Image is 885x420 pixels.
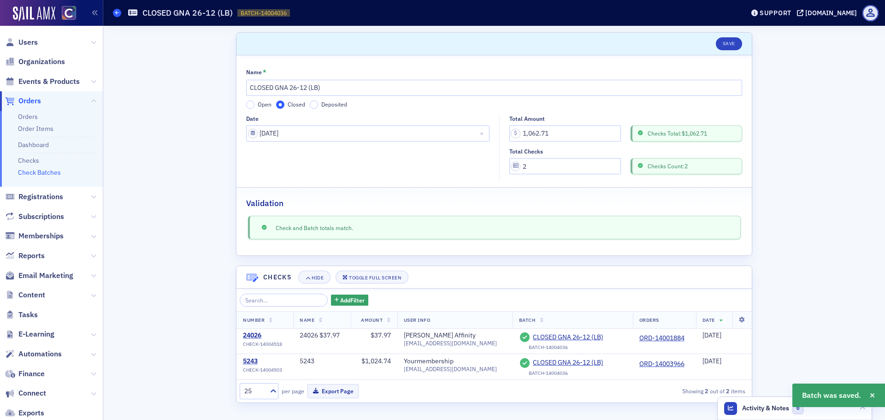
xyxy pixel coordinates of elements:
[340,296,365,304] span: Add Filter
[5,408,44,418] a: Exports
[336,271,408,284] button: Toggle Full Screen
[404,331,476,340] a: [PERSON_NAME] Affinity
[5,77,80,87] a: Events & Products
[62,6,76,20] img: SailAMX
[18,251,45,261] span: Reports
[645,129,707,137] span: Checks Total:
[702,331,721,339] span: [DATE]
[18,168,61,177] a: Check Batches
[805,9,857,17] div: [DOMAIN_NAME]
[797,10,860,16] button: [DOMAIN_NAME]
[5,231,64,241] a: Memberships
[331,295,369,306] button: AddFilter
[404,317,431,323] span: User Info
[361,357,391,365] span: $1,024.74
[509,115,545,122] div: Total Amount
[55,6,76,22] a: View Homepage
[716,37,742,50] button: Save
[18,96,41,106] span: Orders
[18,310,38,320] span: Tasks
[18,408,44,418] span: Exports
[310,101,318,109] input: Deposited
[703,387,710,395] strong: 2
[5,329,54,339] a: E-Learning
[702,357,721,365] span: [DATE]
[258,101,271,108] span: Open
[5,251,45,261] a: Reports
[760,9,791,17] div: Support
[18,349,62,359] span: Automations
[263,272,292,282] h4: Checks
[742,403,789,413] span: Activity & Notes
[5,369,45,379] a: Finance
[246,101,254,109] input: Open
[349,275,401,280] div: Toggle Full Screen
[5,271,73,281] a: Email Marketing
[18,369,45,379] span: Finance
[5,96,41,106] a: Orders
[312,275,324,280] div: Hide
[18,329,54,339] span: E-Learning
[18,212,64,222] span: Subscriptions
[246,197,283,209] h2: Validation
[18,192,63,202] span: Registrations
[18,388,46,398] span: Connect
[18,271,73,281] span: Email Marketing
[18,124,53,133] a: Order Items
[792,402,804,414] span: 0
[298,271,330,284] button: Hide
[5,349,62,359] a: Automations
[263,68,266,77] abbr: This field is required
[241,9,287,17] span: BATCH-14004036
[300,357,344,366] div: 5243
[246,115,259,122] div: Date
[477,125,490,142] button: Close
[5,192,63,202] a: Registrations
[246,125,490,142] input: MM/DD/YYYY
[18,290,45,300] span: Content
[639,317,659,323] span: Orders
[371,331,391,339] span: $37.97
[509,148,543,155] div: Total Checks
[519,317,536,323] span: Batch
[18,112,38,121] a: Orders
[509,125,621,142] input: 0.00
[282,387,304,395] label: per page
[361,317,383,323] span: Amount
[142,7,233,18] h1: CLOSED GNA 26-12 (LB)
[533,359,617,367] a: CLOSED GNA 26-12 (LB)
[307,384,359,398] button: Export Page
[18,37,38,47] span: Users
[5,310,38,320] a: Tasks
[13,6,55,21] img: SailAMX
[288,101,305,108] span: Closed
[639,334,684,343] a: ORD-14001884
[243,317,265,323] span: Number
[862,5,879,21] span: Profile
[243,331,282,340] a: 24026
[18,141,49,149] a: Dashboard
[5,290,45,300] a: Content
[243,357,282,366] a: 5243
[725,387,731,395] strong: 2
[404,357,454,366] a: Yourmembership
[533,333,617,342] a: CLOSED GNA 26-12 (LB)
[321,101,347,108] span: Deposited
[5,388,46,398] a: Connect
[529,370,568,376] div: BATCH-14004036
[682,130,707,137] span: $1,062.71
[18,57,65,67] span: Organizations
[276,101,284,109] input: Closed
[244,386,265,396] div: 25
[404,366,497,373] span: [EMAIL_ADDRESS][DOMAIN_NAME]
[5,57,65,67] a: Organizations
[702,317,715,323] span: Date
[18,231,64,241] span: Memberships
[246,69,262,76] div: Name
